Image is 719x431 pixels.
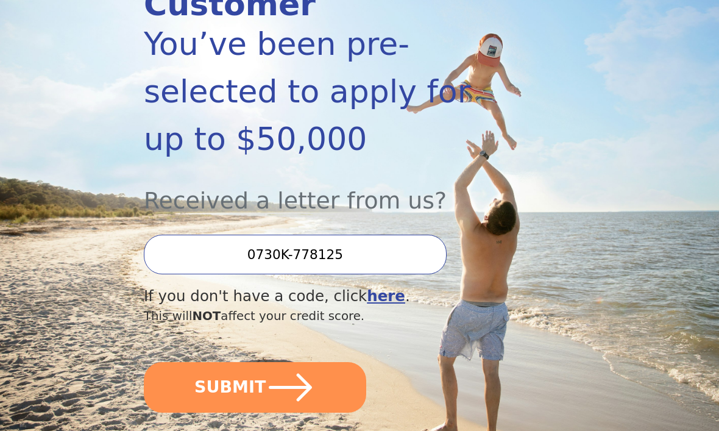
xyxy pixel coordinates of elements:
div: If you don't have a code, click . [144,285,511,308]
div: You’ve been pre-selected to apply for up to $50,000 [144,20,511,163]
div: This will affect your credit score. [144,307,511,326]
button: SUBMIT [144,362,366,413]
div: Received a letter from us? [144,163,511,218]
span: NOT [192,309,221,323]
input: Enter your Offer Code: [144,235,447,274]
a: here [367,287,405,305]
